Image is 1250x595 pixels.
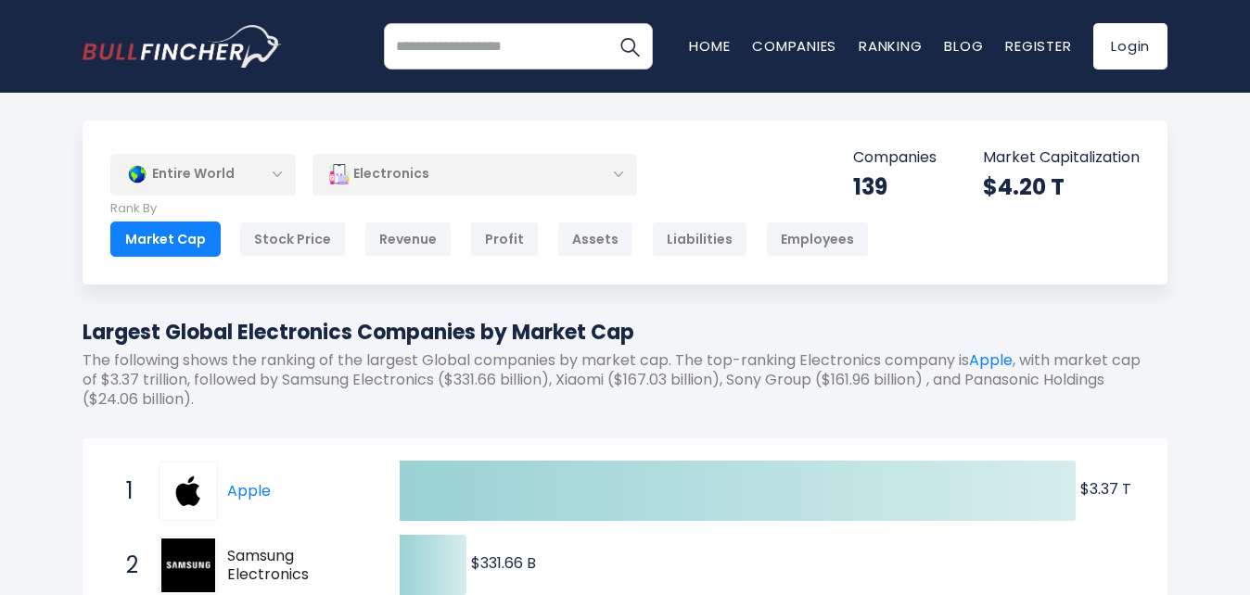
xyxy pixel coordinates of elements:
[471,552,536,574] text: $331.66 B
[1080,478,1131,500] text: $3.37 T
[983,148,1140,168] p: Market Capitalization
[117,475,135,507] span: 1
[689,36,730,56] a: Home
[227,480,271,501] a: Apple
[110,201,869,217] p: Rank By
[983,172,1140,201] div: $4.20 T
[606,23,653,70] button: Search
[652,222,747,257] div: Liabilities
[1005,36,1071,56] a: Register
[1093,23,1167,70] a: Login
[312,153,637,196] div: Electronics
[161,464,215,518] img: Apple
[766,222,869,257] div: Employees
[239,222,346,257] div: Stock Price
[83,25,282,68] img: bullfincher logo
[944,36,983,56] a: Blog
[83,25,282,68] a: Go to homepage
[557,222,633,257] div: Assets
[110,153,296,196] div: Entire World
[83,351,1167,409] p: The following shows the ranking of the largest Global companies by market cap. The top-ranking El...
[110,222,221,257] div: Market Cap
[853,172,937,201] div: 139
[752,36,836,56] a: Companies
[83,317,1167,348] h1: Largest Global Electronics Companies by Market Cap
[159,462,227,521] a: Apple
[364,222,452,257] div: Revenue
[470,222,539,257] div: Profit
[853,148,937,168] p: Companies
[227,547,367,586] span: Samsung Electronics
[161,538,215,592] img: Samsung Electronics
[969,349,1013,371] a: Apple
[117,550,135,581] span: 2
[859,36,922,56] a: Ranking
